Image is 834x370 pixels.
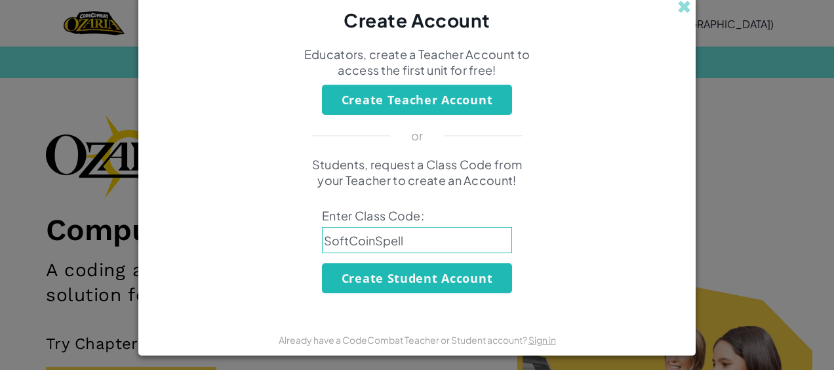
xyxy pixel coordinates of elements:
span: Already have a CodeCombat Teacher or Student account? [279,334,528,346]
a: Sign in [528,334,556,346]
span: Create Account [344,9,490,31]
span: Enter Class Code: [322,208,512,224]
p: Students, request a Class Code from your Teacher to create an Account! [302,157,532,188]
button: Create Teacher Account [322,85,512,115]
p: Educators, create a Teacher Account to access the first unit for free! [302,47,532,78]
button: Create Student Account [322,263,512,293]
p: or [411,128,424,144]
